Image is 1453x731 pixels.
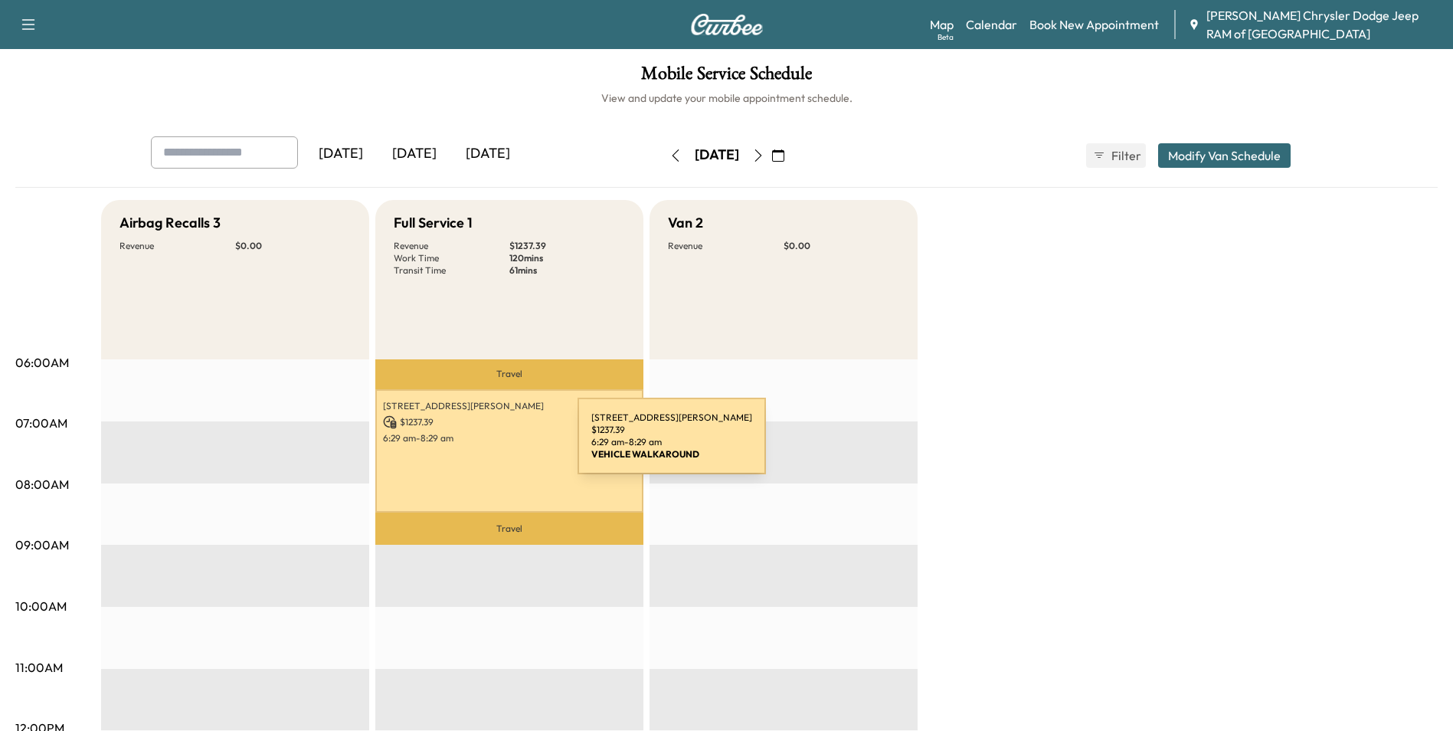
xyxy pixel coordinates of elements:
[375,359,643,389] p: Travel
[119,240,235,252] p: Revenue
[15,658,63,677] p: 11:00AM
[304,136,378,172] div: [DATE]
[668,240,784,252] p: Revenue
[378,136,451,172] div: [DATE]
[15,414,67,432] p: 07:00AM
[591,448,699,460] b: VEHICLE WALKAROUND
[383,400,636,412] p: [STREET_ADDRESS][PERSON_NAME]
[591,436,752,448] p: 6:29 am - 8:29 am
[394,212,473,234] h5: Full Service 1
[509,252,625,264] p: 120 mins
[383,415,636,429] p: $ 1237.39
[235,240,351,252] p: $ 0.00
[15,90,1438,106] h6: View and update your mobile appointment schedule.
[1206,6,1441,43] span: [PERSON_NAME] Chrysler Dodge Jeep RAM of [GEOGRAPHIC_DATA]
[784,240,899,252] p: $ 0.00
[15,353,69,372] p: 06:00AM
[394,264,509,277] p: Transit Time
[930,15,954,34] a: MapBeta
[1086,143,1146,168] button: Filter
[451,136,525,172] div: [DATE]
[591,424,752,436] p: $ 1237.39
[15,475,69,493] p: 08:00AM
[119,212,221,234] h5: Airbag Recalls 3
[966,15,1017,34] a: Calendar
[695,146,739,165] div: [DATE]
[1158,143,1291,168] button: Modify Van Schedule
[509,240,625,252] p: $ 1237.39
[15,536,69,554] p: 09:00AM
[690,14,764,35] img: Curbee Logo
[1029,15,1159,34] a: Book New Appointment
[394,252,509,264] p: Work Time
[591,411,752,424] p: [STREET_ADDRESS][PERSON_NAME]
[668,212,703,234] h5: Van 2
[1111,146,1139,165] span: Filter
[15,597,67,615] p: 10:00AM
[375,513,643,545] p: Travel
[15,64,1438,90] h1: Mobile Service Schedule
[394,240,509,252] p: Revenue
[509,264,625,277] p: 61 mins
[938,31,954,43] div: Beta
[383,432,636,444] p: 6:29 am - 8:29 am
